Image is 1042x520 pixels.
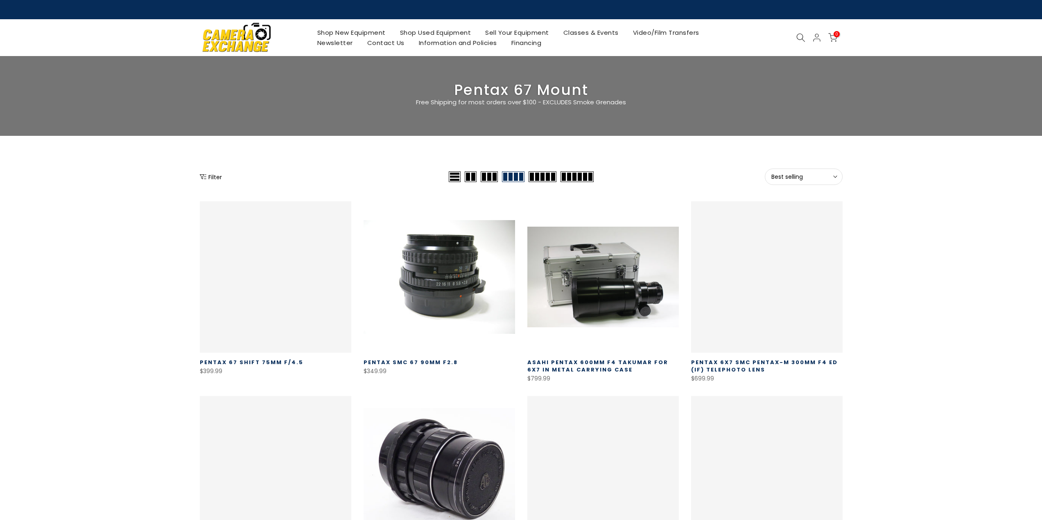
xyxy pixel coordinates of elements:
div: $699.99 [691,374,843,384]
a: Shop New Equipment [310,27,393,38]
a: Classes & Events [556,27,626,38]
span: 0 [834,31,840,37]
a: Sell Your Equipment [478,27,556,38]
a: Video/Film Transfers [626,27,706,38]
a: Pentax 67 Shift 75mm f/4.5 [200,358,303,366]
a: Shop Used Equipment [393,27,478,38]
a: Newsletter [310,38,360,48]
button: Best selling [765,169,843,185]
a: Asahi Pentax 600MM f4 Takumar for 6X7 in metal carrying case [527,358,668,374]
div: $799.99 [527,374,679,384]
a: Information and Policies [411,38,504,48]
a: Contact Us [360,38,411,48]
h3: Pentax 67 Mount [200,85,843,95]
button: Show filters [200,173,222,181]
p: Free Shipping for most orders over $100 - EXCLUDES Smoke Grenades [368,97,675,107]
a: Pentax 6X7 SMC Pentax-M 300MM F4 ED (IF) Telephoto Lens [691,358,838,374]
a: 0 [828,33,837,42]
span: Best selling [771,173,836,180]
div: $349.99 [364,366,515,376]
a: Pentax SMC 67 90mm f2.8 [364,358,458,366]
div: $399.99 [200,366,351,376]
a: Financing [504,38,549,48]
